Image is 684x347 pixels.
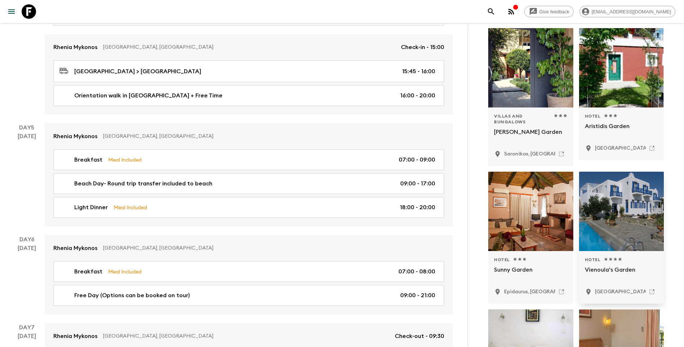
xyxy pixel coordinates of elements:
[53,173,444,194] a: Beach Day- Round trip transfer included to beach09:00 - 17:00
[585,113,601,119] span: Hotel
[400,91,435,100] p: 16:00 - 20:00
[45,123,453,149] a: Rhenia Mykonos[GEOGRAPHIC_DATA], [GEOGRAPHIC_DATA]
[74,203,108,212] p: Light Dinner
[53,85,444,106] a: Orientation walk in [GEOGRAPHIC_DATA] + Free Time16:00 - 20:00
[401,43,444,52] p: Check-in - 15:00
[398,267,435,276] p: 07:00 - 08:00
[524,6,574,17] a: Give feedback
[9,323,45,332] p: Day 7
[4,4,19,19] button: menu
[488,172,573,251] div: Photo of Sunny Garden
[53,261,444,282] a: BreakfastMeal Included07:00 - 08:00
[535,9,573,14] span: Give feedback
[9,123,45,132] p: Day 5
[103,133,438,140] p: [GEOGRAPHIC_DATA], [GEOGRAPHIC_DATA]
[494,113,551,125] span: Villas and Bungalows
[585,122,658,139] p: Aristidis Garden
[400,291,435,300] p: 09:00 - 21:00
[45,235,453,261] a: Rhenia Mykonos[GEOGRAPHIC_DATA], [GEOGRAPHIC_DATA]
[18,244,36,315] div: [DATE]
[504,288,583,295] p: Epidaurus, Greece
[103,44,395,51] p: [GEOGRAPHIC_DATA], [GEOGRAPHIC_DATA]
[74,67,201,76] p: [GEOGRAPHIC_DATA] > [GEOGRAPHIC_DATA]
[103,245,438,252] p: [GEOGRAPHIC_DATA], [GEOGRAPHIC_DATA]
[74,291,190,300] p: Free Day (Options can be booked on tour)
[588,9,675,14] span: [EMAIL_ADDRESS][DOMAIN_NAME]
[488,28,573,107] div: Photo of Lida Garden
[9,235,45,244] p: Day 6
[114,203,147,211] p: Meal Included
[402,67,435,76] p: 15:45 - 16:00
[494,128,568,145] p: [PERSON_NAME] Garden
[53,43,97,52] p: Rhenia Mykonos
[74,267,102,276] p: Breakfast
[74,179,212,188] p: Beach Day- Round trip transfer included to beach
[53,244,97,252] p: Rhenia Mykonos
[74,91,222,100] p: Orientation walk in [GEOGRAPHIC_DATA] + Free Time
[400,179,435,188] p: 09:00 - 17:00
[18,132,36,227] div: [DATE]
[53,132,97,141] p: Rhenia Mykonos
[494,257,510,263] span: Hotel
[585,265,658,283] p: Vienoula's Garden
[395,332,444,341] p: Check-out - 09:30
[53,285,444,306] a: Free Day (Options can be booked on tour)09:00 - 21:00
[108,156,142,164] p: Meal Included
[579,28,664,107] div: Photo of Aristidis Garden
[53,197,444,218] a: Light DinnerMeal Included18:00 - 20:00
[74,155,102,164] p: Breakfast
[45,34,453,60] a: Rhenia Mykonos[GEOGRAPHIC_DATA], [GEOGRAPHIC_DATA]Check-in - 15:00
[504,150,584,158] p: Saronikos, Greece
[399,155,435,164] p: 07:00 - 09:00
[494,265,568,283] p: Sunny Garden
[484,4,498,19] button: search adventures
[579,6,675,17] div: [EMAIL_ADDRESS][DOMAIN_NAME]
[108,268,142,276] p: Meal Included
[53,60,444,82] a: [GEOGRAPHIC_DATA] > [GEOGRAPHIC_DATA]15:45 - 16:00
[585,257,601,263] span: Hotel
[53,332,97,341] p: Rhenia Mykonos
[579,172,664,251] div: Photo of Vienoula's Garden
[400,203,435,212] p: 18:00 - 20:00
[103,333,389,340] p: [GEOGRAPHIC_DATA], [GEOGRAPHIC_DATA]
[53,149,444,170] a: BreakfastMeal Included07:00 - 09:00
